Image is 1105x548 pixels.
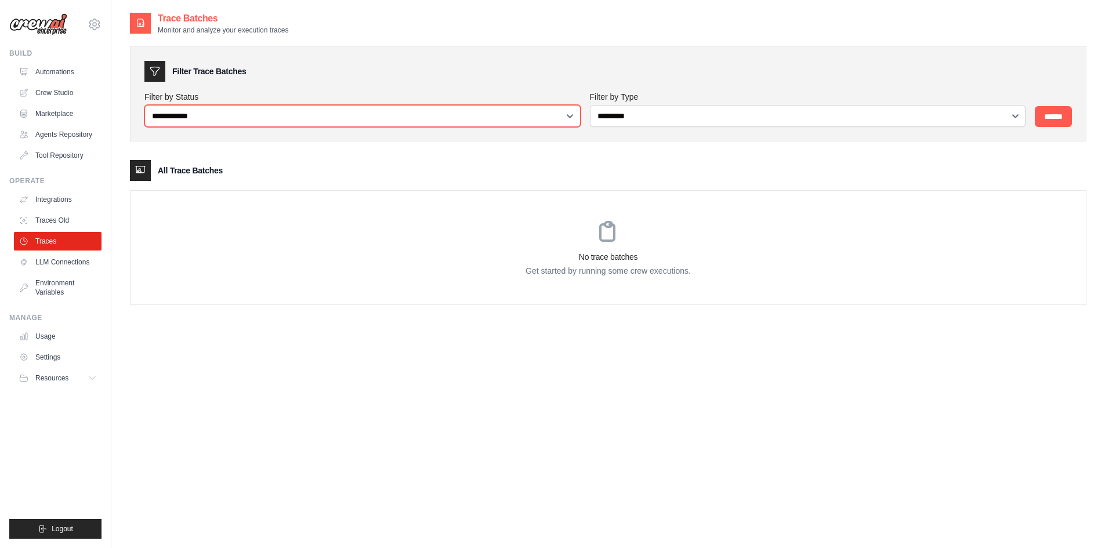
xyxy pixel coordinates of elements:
a: Marketplace [14,104,102,123]
span: Resources [35,373,68,383]
button: Logout [9,519,102,539]
a: Automations [14,63,102,81]
h3: All Trace Batches [158,165,223,176]
img: Logo [9,13,67,35]
h2: Trace Batches [158,12,288,26]
a: Integrations [14,190,102,209]
label: Filter by Type [590,91,1026,103]
span: Logout [52,524,73,534]
a: Crew Studio [14,84,102,102]
a: Traces Old [14,211,102,230]
a: Tool Repository [14,146,102,165]
a: LLM Connections [14,253,102,271]
h3: Filter Trace Batches [172,66,246,77]
a: Environment Variables [14,274,102,302]
h3: No trace batches [131,251,1086,263]
p: Monitor and analyze your execution traces [158,26,288,35]
div: Operate [9,176,102,186]
button: Resources [14,369,102,387]
a: Traces [14,232,102,251]
a: Agents Repository [14,125,102,144]
label: Filter by Status [144,91,581,103]
a: Settings [14,348,102,366]
div: Manage [9,313,102,322]
a: Usage [14,327,102,346]
p: Get started by running some crew executions. [131,265,1086,277]
div: Build [9,49,102,58]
